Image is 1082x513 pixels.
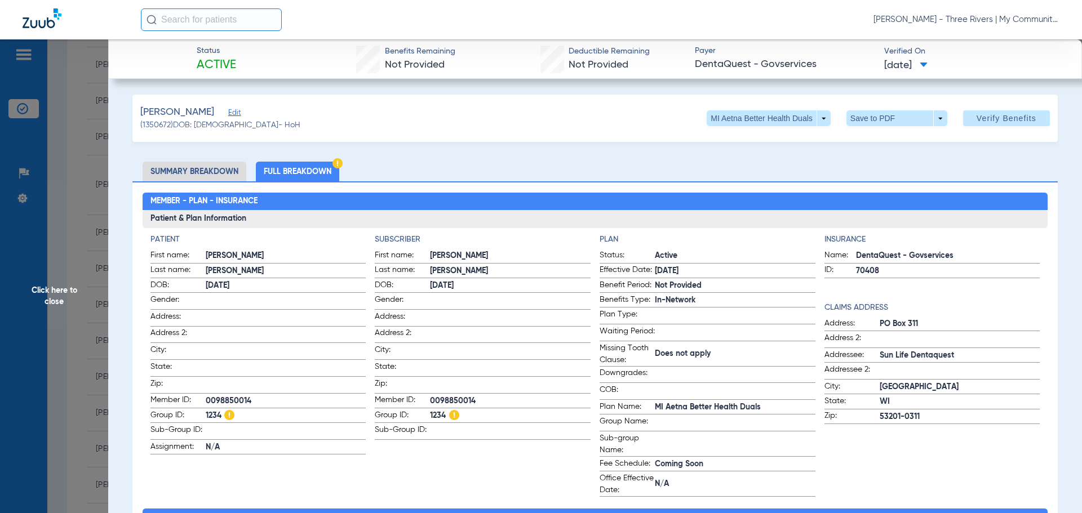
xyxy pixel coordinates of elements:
[430,265,591,277] span: [PERSON_NAME]
[228,109,238,119] span: Edit
[150,234,366,246] app-breakdown-title: Patient
[150,361,206,376] span: State:
[150,294,206,309] span: Gender:
[150,409,206,423] span: Group ID:
[150,279,206,293] span: DOB:
[880,381,1040,393] span: [GEOGRAPHIC_DATA]
[206,395,366,407] span: 0098850014
[150,344,206,359] span: City:
[143,193,1048,211] h2: Member - Plan - Insurance
[600,249,655,263] span: Status:
[600,367,655,382] span: Downgrades:
[600,384,655,399] span: COB:
[385,60,445,70] span: Not Provided
[600,279,655,293] span: Benefit Period:
[150,264,206,278] span: Last name:
[824,410,880,423] span: Zip:
[600,416,655,431] span: Group Name:
[824,249,856,263] span: Name:
[600,472,655,496] span: Office Effective Date:
[150,327,206,342] span: Address 2:
[150,311,206,326] span: Address:
[375,279,430,293] span: DOB:
[824,318,880,331] span: Address:
[449,410,459,420] img: Hazard
[375,327,430,342] span: Address 2:
[430,280,591,292] span: [DATE]
[375,394,430,408] span: Member ID:
[206,280,366,292] span: [DATE]
[375,311,430,326] span: Address:
[824,364,880,379] span: Addressee 2:
[600,234,815,246] h4: Plan
[375,249,430,263] span: First name:
[569,60,628,70] span: Not Provided
[600,458,655,471] span: Fee Schedule:
[880,411,1040,423] span: 53201-0311
[430,250,591,262] span: [PERSON_NAME]
[655,295,815,306] span: In-Network
[375,361,430,376] span: State:
[375,424,430,439] span: Sub-Group ID:
[375,264,430,278] span: Last name:
[385,46,455,57] span: Benefits Remaining
[655,478,815,490] span: N/A
[655,280,815,292] span: Not Provided
[880,350,1040,362] span: Sun Life Dentaquest
[375,378,430,393] span: Zip:
[197,45,236,57] span: Status
[856,265,1040,277] span: 70408
[884,46,1064,57] span: Verified On
[655,348,815,360] span: Does not apply
[150,249,206,263] span: First name:
[824,349,880,363] span: Addressee:
[963,110,1050,126] button: Verify Benefits
[824,302,1040,314] app-breakdown-title: Claims Address
[655,402,815,413] span: MI Aetna Better Health Duals
[600,264,655,278] span: Effective Date:
[600,309,655,324] span: Plan Type:
[430,395,591,407] span: 0098850014
[880,318,1040,330] span: PO Box 311
[23,8,61,28] img: Zuub Logo
[977,114,1036,123] span: Verify Benefits
[655,265,815,277] span: [DATE]
[430,410,591,422] span: 1234
[147,15,157,25] img: Search Icon
[140,105,214,119] span: [PERSON_NAME]
[824,332,880,347] span: Address 2:
[140,119,300,131] span: (1350672) DOB: [DEMOGRAPHIC_DATA] - HoH
[150,424,206,439] span: Sub-Group ID:
[206,250,366,262] span: [PERSON_NAME]
[600,432,655,456] span: Sub-group Name:
[824,234,1040,246] h4: Insurance
[1026,459,1082,513] iframe: Chat Widget
[150,378,206,393] span: Zip:
[332,158,343,168] img: Hazard
[824,381,880,394] span: City:
[695,45,875,57] span: Payer
[884,59,928,73] span: [DATE]
[206,265,366,277] span: [PERSON_NAME]
[873,14,1059,25] span: [PERSON_NAME] - Three Rivers | My Community Dental Centers
[600,401,655,414] span: Plan Name:
[655,250,815,262] span: Active
[206,441,366,453] span: N/A
[655,458,815,470] span: Coming Soon
[375,344,430,359] span: City:
[856,250,1040,262] span: DentaQuest - Govservices
[846,110,947,126] button: Save to PDF
[375,294,430,309] span: Gender:
[150,441,206,454] span: Assignment:
[600,325,655,341] span: Waiting Period:
[695,57,875,72] span: DentaQuest - Govservices
[197,57,236,73] span: Active
[143,210,1048,228] h3: Patient & Plan Information
[569,46,650,57] span: Deductible Remaining
[375,234,591,246] h4: Subscriber
[824,264,856,278] span: ID:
